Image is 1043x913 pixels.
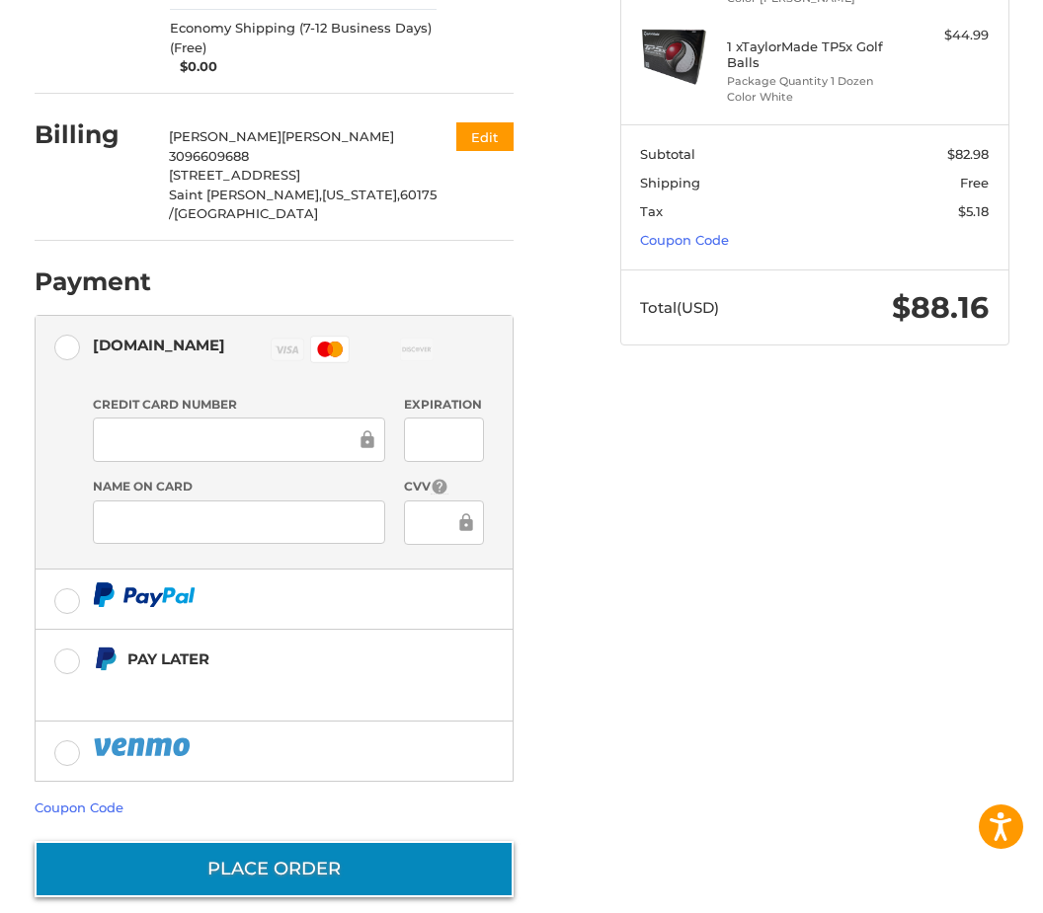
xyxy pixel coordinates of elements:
div: Pay Later [127,647,484,680]
span: $5.18 [958,208,989,224]
span: Saint [PERSON_NAME], [169,191,322,207]
span: [PERSON_NAME] [281,133,394,149]
button: Edit [456,127,514,156]
li: Package Quantity 1 Dozen [727,78,897,95]
div: $44.99 [902,31,989,50]
h2: Billing [35,124,150,155]
a: Coupon Code [640,237,729,253]
span: Economy Shipping (7-12 Business Days) (Free) [170,24,437,62]
h2: Payment [35,271,151,302]
a: Coupon Code [35,804,123,820]
span: [US_STATE], [322,191,400,207]
span: Tax [640,208,663,224]
span: $88.16 [892,294,989,331]
label: Name on Card [93,483,385,500]
span: [STREET_ADDRESS] [169,172,300,188]
span: Total (USD) [640,303,719,322]
span: Free [960,180,989,195]
iframe: PayPal Message 1 [93,684,484,702]
img: PayPal icon [93,739,194,764]
label: Expiration [404,401,484,418]
span: [GEOGRAPHIC_DATA] [174,210,318,226]
span: $82.98 [947,151,989,167]
h4: 1 x TaylorMade TP5x Golf Balls [727,43,897,76]
label: CVV [404,483,484,501]
span: $0.00 [170,62,217,82]
button: Place Order [35,846,514,902]
img: Pay Later icon [93,651,118,676]
span: [PERSON_NAME] [169,133,281,149]
div: [DOMAIN_NAME] [93,334,225,366]
label: Credit Card Number [93,401,385,418]
img: PayPal icon [93,587,196,612]
span: Shipping [640,180,700,195]
li: Color White [727,94,897,111]
span: Subtotal [640,151,695,167]
span: 3096609688 [169,153,249,169]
